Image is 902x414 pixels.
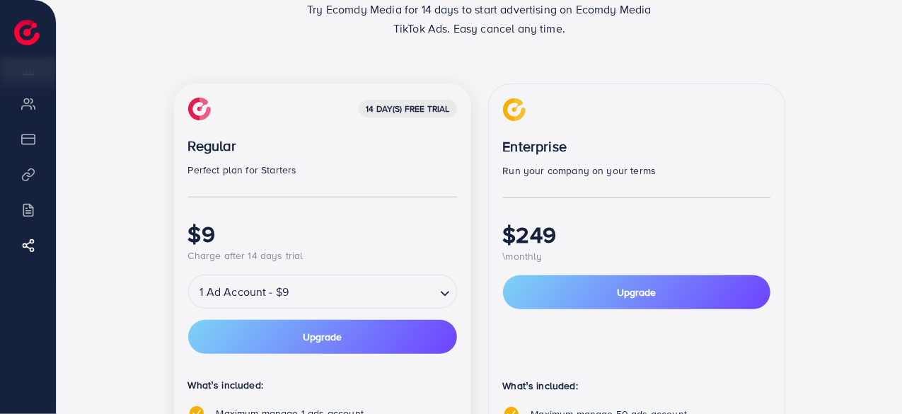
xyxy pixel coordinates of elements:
span: 1 Ad Account - $9 [197,279,292,304]
button: Upgrade [503,275,770,309]
div: Search for option [188,275,457,309]
p: Regular [188,137,457,154]
span: Upgrade [303,332,342,342]
p: Enterprise [503,138,770,155]
iframe: Chat [842,350,891,403]
h1: $9 [188,220,457,247]
p: Perfect plan for Starters [188,161,457,178]
p: What’s included: [188,376,457,393]
p: What’s included: [503,377,770,394]
div: 14 day(s) free trial [359,100,456,117]
p: Run your company on your terms [503,162,770,179]
img: logo [14,20,40,45]
h1: $249 [503,221,770,248]
img: img [188,98,211,120]
input: Search for option [293,280,434,304]
span: Charge after 14 days trial [188,248,303,263]
button: Upgrade [188,320,457,354]
img: img [503,98,526,121]
span: \monthly [503,249,543,263]
span: Upgrade [617,285,656,299]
